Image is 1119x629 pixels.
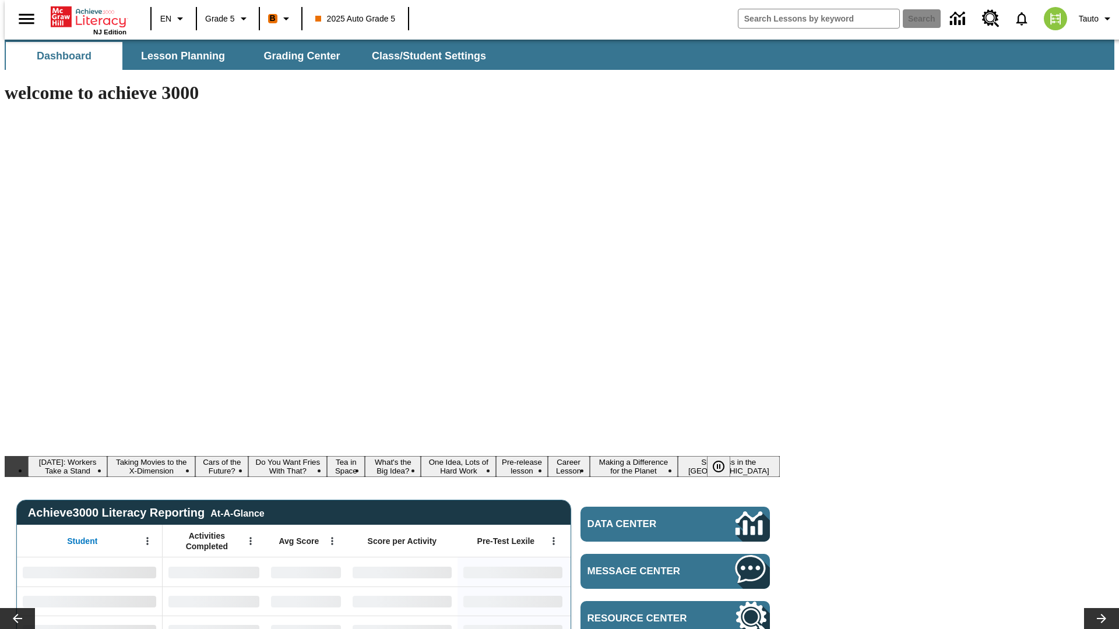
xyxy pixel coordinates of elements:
[6,42,122,70] button: Dashboard
[263,50,340,63] span: Grading Center
[67,536,97,546] span: Student
[365,456,421,477] button: Slide 6 What's the Big Idea?
[943,3,975,35] a: Data Center
[265,557,347,586] div: No Data,
[372,50,486,63] span: Class/Student Settings
[125,42,241,70] button: Lesson Planning
[265,586,347,616] div: No Data,
[5,42,497,70] div: SubNavbar
[421,456,496,477] button: Slide 7 One Idea, Lots of Hard Work
[1044,7,1067,30] img: avatar image
[323,532,341,550] button: Open Menu
[107,456,195,477] button: Slide 2 Taking Movies to the X-Dimension
[545,532,562,550] button: Open Menu
[587,518,696,530] span: Data Center
[1007,3,1037,34] a: Notifications
[707,456,730,477] button: Pause
[28,456,107,477] button: Slide 1 Labor Day: Workers Take a Stand
[590,456,678,477] button: Slide 10 Making a Difference for the Planet
[205,13,235,25] span: Grade 5
[1037,3,1074,34] button: Select a new avatar
[141,50,225,63] span: Lesson Planning
[37,50,92,63] span: Dashboard
[263,8,298,29] button: Boost Class color is orange. Change class color
[200,8,255,29] button: Grade: Grade 5, Select a grade
[738,9,899,28] input: search field
[155,8,192,29] button: Language: EN, Select a language
[678,456,780,477] button: Slide 11 Sleepless in the Animal Kingdom
[587,613,701,624] span: Resource Center
[160,13,171,25] span: EN
[163,586,265,616] div: No Data,
[270,11,276,26] span: B
[1079,13,1099,25] span: Tauto
[1074,8,1119,29] button: Profile/Settings
[242,532,259,550] button: Open Menu
[248,456,327,477] button: Slide 4 Do You Want Fries With That?
[548,456,590,477] button: Slide 9 Career Lesson
[975,3,1007,34] a: Resource Center, Will open in new tab
[195,456,248,477] button: Slide 3 Cars of the Future?
[477,536,535,546] span: Pre-Test Lexile
[244,42,360,70] button: Grading Center
[9,2,44,36] button: Open side menu
[279,536,319,546] span: Avg Score
[707,456,742,477] div: Pause
[139,532,156,550] button: Open Menu
[496,456,547,477] button: Slide 8 Pre-release lesson
[327,456,365,477] button: Slide 5 Tea in Space
[5,40,1114,70] div: SubNavbar
[168,531,245,552] span: Activities Completed
[5,82,780,104] h1: welcome to achieve 3000
[587,566,701,577] span: Message Center
[1084,608,1119,629] button: Lesson carousel, Next
[363,42,495,70] button: Class/Student Settings
[28,506,265,520] span: Achieve3000 Literacy Reporting
[51,4,126,36] div: Home
[210,506,264,519] div: At-A-Glance
[580,507,770,542] a: Data Center
[51,5,126,29] a: Home
[580,554,770,589] a: Message Center
[163,557,265,586] div: No Data,
[368,536,437,546] span: Score per Activity
[93,29,126,36] span: NJ Edition
[315,13,396,25] span: 2025 Auto Grade 5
